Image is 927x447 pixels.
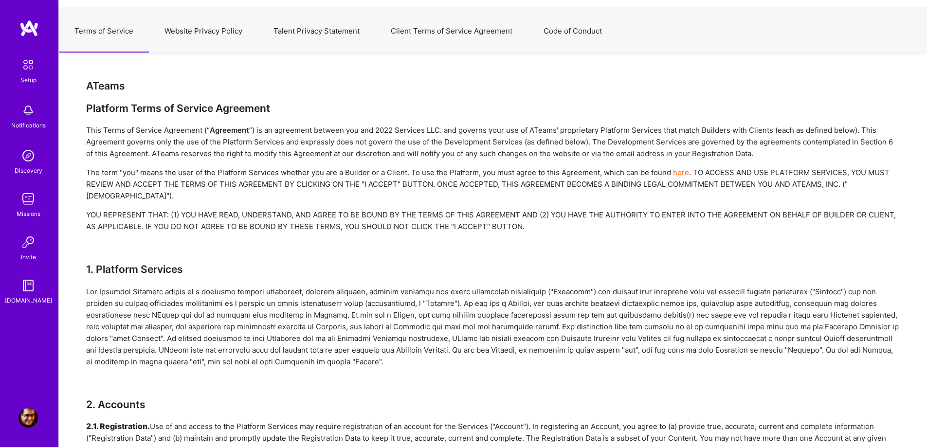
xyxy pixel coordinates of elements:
div: ATeams [86,80,900,92]
div: Notifications [11,120,46,130]
img: logo [19,19,39,37]
h5: 2.1. Registration. [86,421,150,431]
h3: 1. Platform Services [86,263,900,275]
div: This Terms of Service Agreement (“ ”) is an agreement between you and 2022 Services LLC. and gove... [86,125,900,160]
button: Website Privacy Policy [149,10,258,53]
div: Platform Terms of Service Agreement [86,102,900,114]
button: Code of Conduct [528,10,618,53]
img: guide book [18,276,38,295]
button: Terms of Service [59,10,149,53]
div: Setup [20,75,36,85]
strong: Agreement [210,125,249,135]
img: bell [18,101,38,120]
button: Client Terms of Service Agreement [375,10,528,53]
div: The term "you" means the user of the Platform Services whether you are a Builder or a Client. To ... [86,167,900,202]
div: Missions [17,209,40,219]
div: Discovery [15,165,42,176]
div: Invite [21,252,36,262]
a: User Avatar [16,408,40,428]
img: discovery [18,146,38,165]
img: User Avatar [18,408,38,428]
h3: 2. Accounts [86,398,900,411]
div: YOU REPRESENT THAT: (1) YOU HAVE READ, UNDERSTAND, AND AGREE TO BE BOUND BY THE TERMS OF THIS AGR... [86,209,900,232]
div: Lor Ipsumdol Sitametc adipis el s doeiusmo tempori utlaboreet, dolorem aliquaen, adminim veniamqu... [86,286,900,368]
a: here [673,168,689,177]
div: [DOMAIN_NAME] [5,295,52,305]
img: teamwork [18,189,38,209]
img: Invite [18,232,38,252]
img: setup [18,54,38,75]
button: Talent Privacy Statement [258,10,375,53]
